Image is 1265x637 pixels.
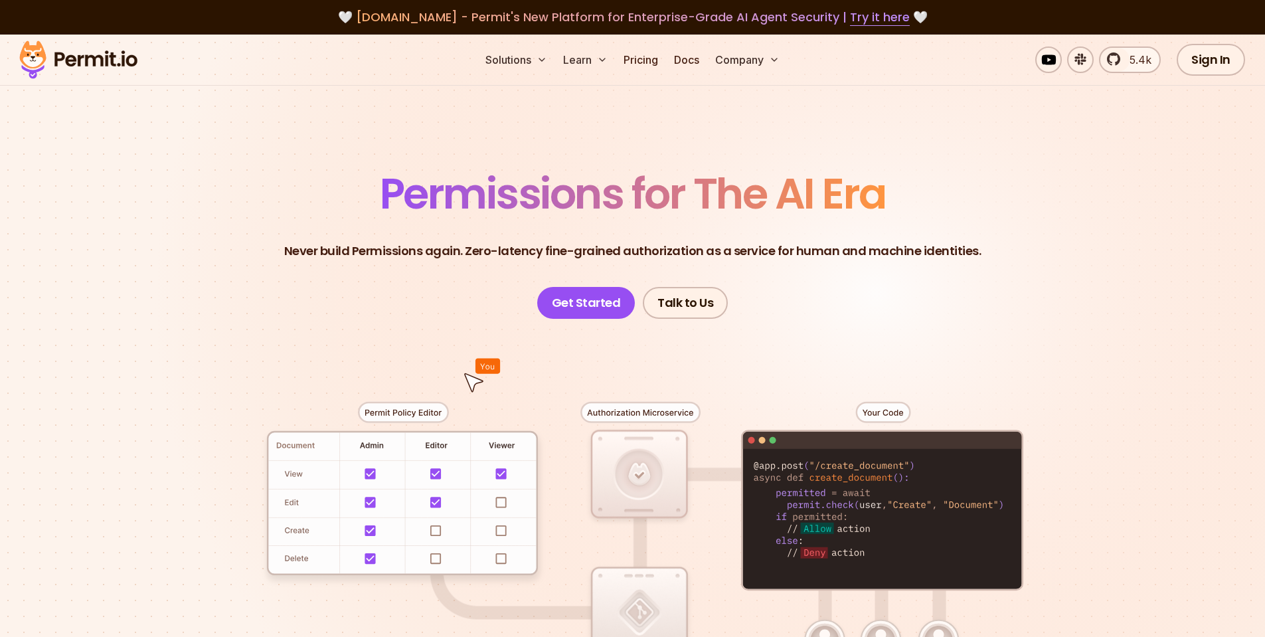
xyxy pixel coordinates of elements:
img: Permit logo [13,37,143,82]
span: [DOMAIN_NAME] - Permit's New Platform for Enterprise-Grade AI Agent Security | [356,9,910,25]
p: Never build Permissions again. Zero-latency fine-grained authorization as a service for human and... [284,242,981,260]
span: 5.4k [1122,52,1151,68]
a: Talk to Us [643,287,728,319]
span: Permissions for The AI Era [380,164,886,223]
a: Sign In [1177,44,1245,76]
a: Try it here [850,9,910,26]
button: Solutions [480,46,552,73]
button: Learn [558,46,613,73]
a: 5.4k [1099,46,1161,73]
div: 🤍 🤍 [32,8,1233,27]
button: Company [710,46,785,73]
a: Docs [669,46,705,73]
a: Pricing [618,46,663,73]
a: Get Started [537,287,635,319]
